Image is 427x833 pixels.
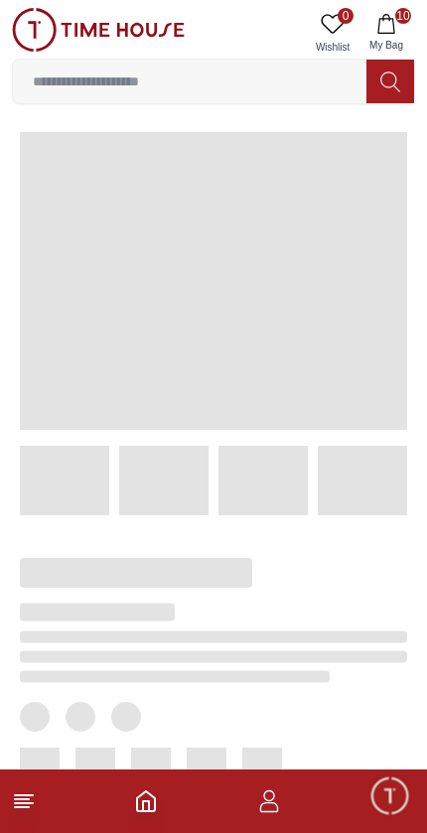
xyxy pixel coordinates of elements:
a: Home [134,789,158,813]
a: 0Wishlist [308,8,357,59]
span: 10 [395,8,411,24]
div: Chat Widget [368,774,412,818]
span: My Bag [361,38,411,53]
img: ... [12,8,185,52]
button: 10My Bag [357,8,415,59]
span: Wishlist [308,40,357,55]
span: 0 [338,8,354,24]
